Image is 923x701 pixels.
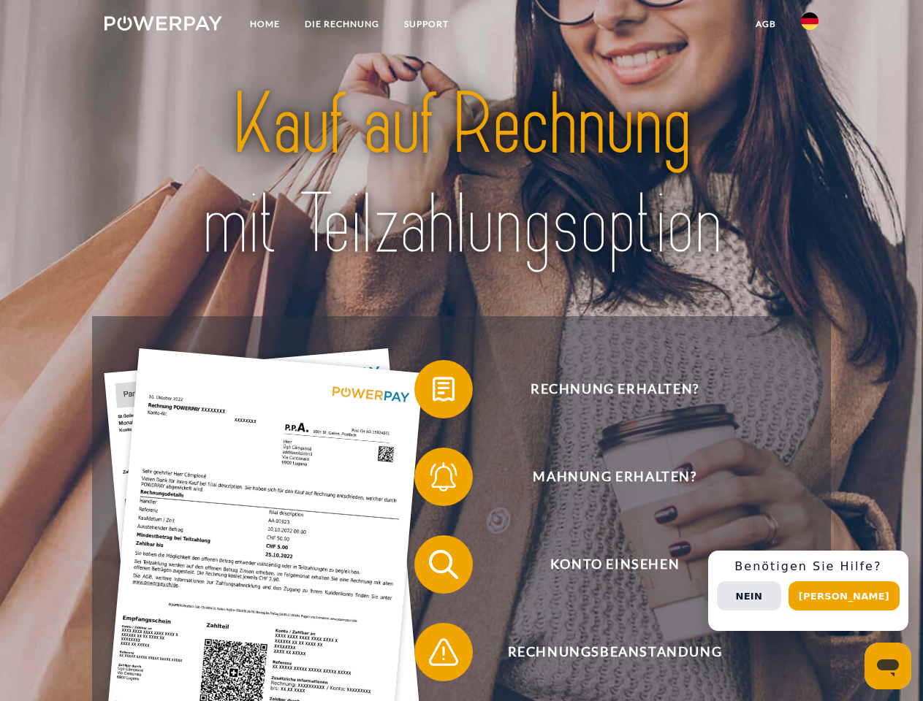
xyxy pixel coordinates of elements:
button: Konto einsehen [414,535,794,594]
a: SUPPORT [392,11,461,37]
img: qb_bill.svg [425,371,462,407]
span: Rechnungsbeanstandung [436,623,794,681]
a: agb [743,11,789,37]
span: Konto einsehen [436,535,794,594]
iframe: Schaltfläche zum Öffnen des Messaging-Fensters [865,643,911,689]
img: de [801,12,818,30]
a: Home [238,11,292,37]
span: Mahnung erhalten? [436,448,794,506]
h3: Benötigen Sie Hilfe? [717,559,900,574]
img: title-powerpay_de.svg [140,70,783,280]
span: Rechnung erhalten? [436,360,794,418]
button: Rechnung erhalten? [414,360,794,418]
div: Schnellhilfe [708,551,908,631]
button: Mahnung erhalten? [414,448,794,506]
img: qb_warning.svg [425,634,462,670]
button: [PERSON_NAME] [789,581,900,610]
img: logo-powerpay-white.svg [105,16,222,31]
img: qb_bell.svg [425,459,462,495]
img: qb_search.svg [425,546,462,583]
a: DIE RECHNUNG [292,11,392,37]
button: Nein [717,581,781,610]
button: Rechnungsbeanstandung [414,623,794,681]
